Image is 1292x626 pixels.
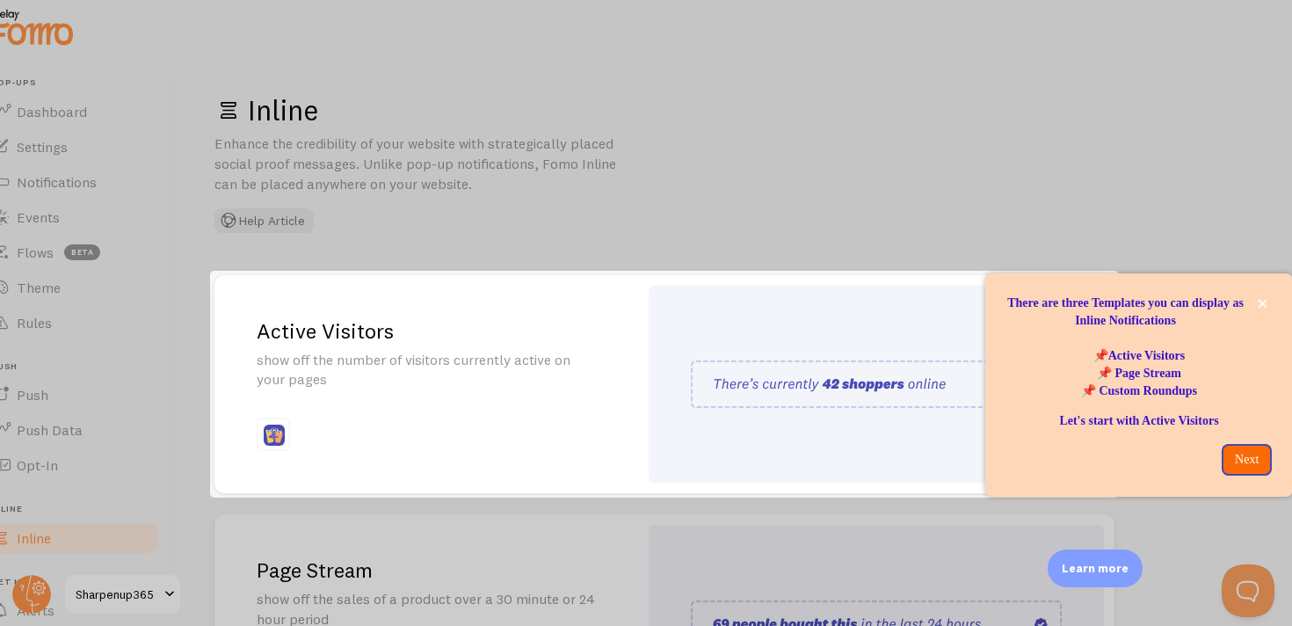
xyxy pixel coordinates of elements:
div: Learn more [1048,550,1143,587]
button: Next [1222,444,1272,476]
p: show off the number of visitors currently active on your pages [257,350,596,390]
h2: Active Visitors [257,317,596,345]
img: fomo_icons_pageviews.svg [264,425,285,446]
p: Next [1232,451,1261,469]
img: pageviews.svg [691,360,1062,408]
p: Learn more [1062,560,1129,577]
p: Let's start with Active Visitors [1006,412,1272,430]
button: close, [1253,295,1272,313]
p: There are three Templates you can display as Inline Notifications 📌Active Visitors 📌 Page Stream ... [1006,295,1272,400]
